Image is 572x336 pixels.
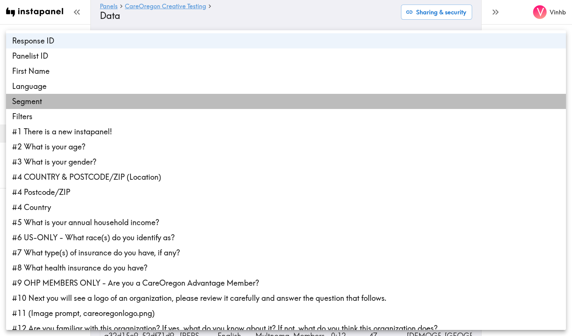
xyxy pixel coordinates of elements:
[6,215,566,230] li: #5 What is your annual household income?
[6,109,566,124] li: Filters
[6,154,566,170] li: #3 What is your gender?
[6,245,566,260] li: #7 What type(s) of insurance do you have, if any?
[6,64,566,79] li: First Name
[6,79,566,94] li: Language
[6,306,566,321] li: #11 (Image prompt, careoregonlogo.png)
[6,200,566,215] li: #4 Country
[6,124,566,139] li: #1 There is a new instapanel!
[6,321,566,336] li: #12 Are you familiar with this organization? If yes, what do you know about it? If not, what do y...
[6,275,566,291] li: #9 OHP MEMBERS ONLY - Are you a CareOregon Advantage Member?
[6,33,566,48] li: Response ID
[6,94,566,109] li: Segment
[6,48,566,64] li: Panelist ID
[6,170,566,185] li: #4 COUNTRY & POSTCODE/ZIP (Location)
[6,230,566,245] li: #6 US-ONLY - What race(s) do you identify as?
[6,185,566,200] li: #4 Postcode/ZIP
[6,139,566,154] li: #2 What is your age?
[6,260,566,275] li: #8 What health insurance do you have?
[6,291,566,306] li: #10 Next you will see a logo of an organization, please review it carefully and answer the questi...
